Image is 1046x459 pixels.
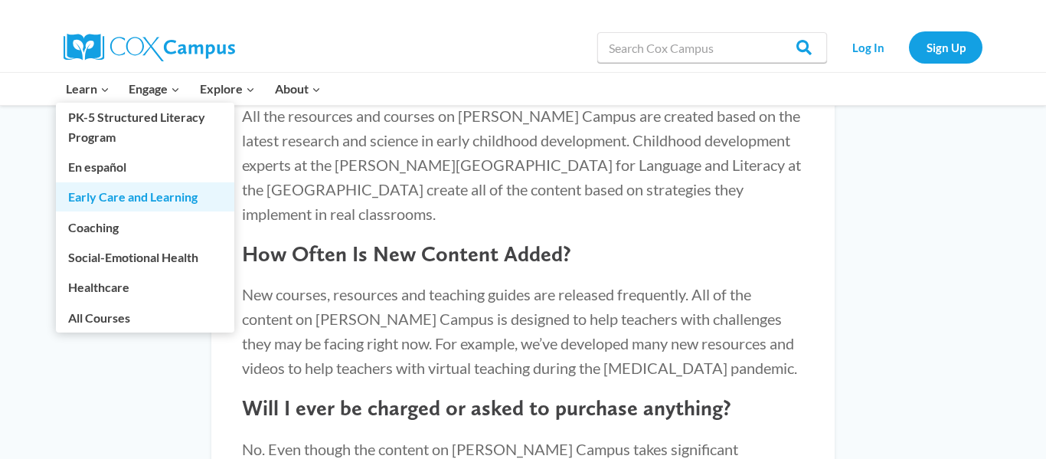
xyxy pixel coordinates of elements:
[265,73,331,105] button: Child menu of About
[242,103,804,226] p: All the resources and courses on [PERSON_NAME] Campus are created based on the latest research an...
[56,273,234,302] a: Healthcare
[909,31,982,63] a: Sign Up
[56,212,234,241] a: Coaching
[56,243,234,272] a: Social-Emotional Health
[597,32,827,63] input: Search Cox Campus
[242,241,804,267] h4: How Often Is New Content Added?
[242,282,804,380] p: New courses, resources and teaching guides are released frequently. All of the content on [PERSON...
[56,182,234,211] a: Early Care and Learning
[835,31,901,63] a: Log In
[56,73,119,105] button: Child menu of Learn
[190,73,265,105] button: Child menu of Explore
[64,34,235,61] img: Cox Campus
[56,303,234,332] a: All Courses
[835,31,982,63] nav: Secondary Navigation
[56,152,234,182] a: En español
[119,73,191,105] button: Child menu of Engage
[56,103,234,152] a: PK-5 Structured Literacy Program
[56,73,330,105] nav: Primary Navigation
[242,395,804,421] h4: Will I ever be charged or asked to purchase anything?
